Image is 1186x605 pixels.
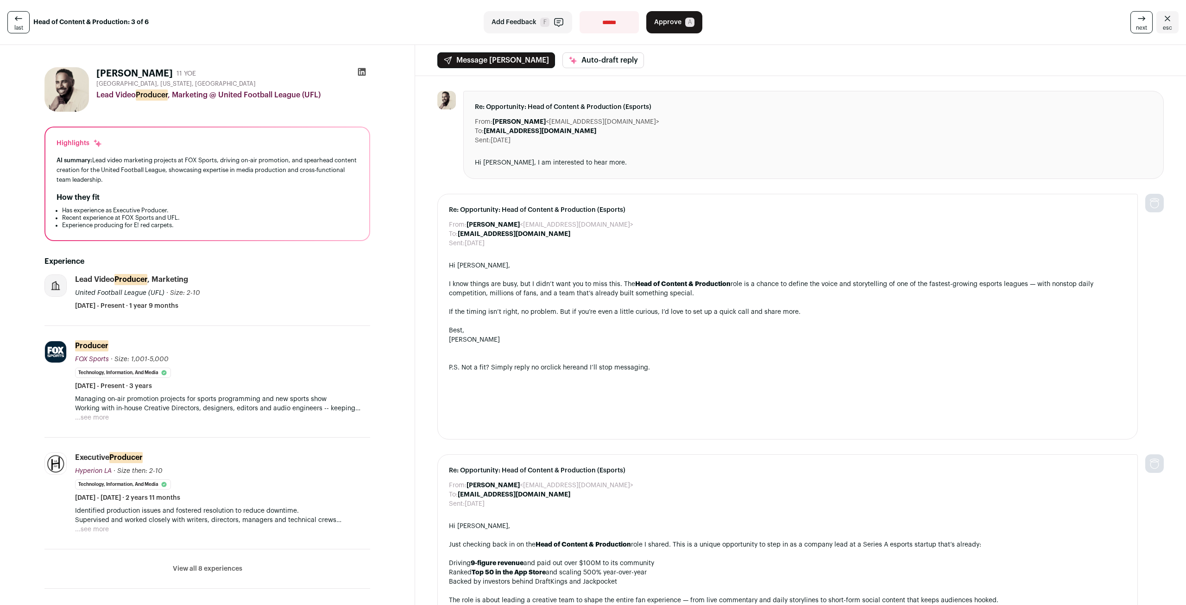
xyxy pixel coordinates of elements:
p: Identified production issues and fostered resolution to reduce downtime. Supervised and worked cl... [75,506,370,525]
span: A [685,18,694,27]
li: Technology, Information, and Media [75,368,171,378]
div: Lead video marketing projects at FOX Sports, driving on-air promotion, and spearhead content crea... [57,155,358,185]
div: [PERSON_NAME] [449,335,1126,344]
div: 11 YOE [177,69,196,78]
strong: Head of Content & Production [635,281,731,287]
a: Close [1156,11,1179,33]
strong: Head of Content & Production [536,541,631,548]
li: Experience producing for E! red carpets. [62,222,358,229]
li: Has experience as Executive Producer. [62,207,358,214]
span: Re: Opportunity: Head of Content & Production (Esports) [475,102,1152,112]
span: Hyperion LA [75,468,112,474]
a: next [1130,11,1153,33]
div: Executive [75,452,143,463]
button: Auto-draft reply [562,52,644,68]
dd: [DATE] [465,499,485,509]
dd: <[EMAIL_ADDRESS][DOMAIN_NAME]> [467,481,633,490]
div: Best, [449,326,1126,335]
div: If the timing isn’t right, no problem. But if you’re even a little curious, I’d love to set up a ... [449,307,1126,317]
a: click here [547,364,576,371]
dd: <[EMAIL_ADDRESS][DOMAIN_NAME]> [467,220,633,229]
dt: Sent: [449,499,465,509]
button: ...see more [75,413,109,422]
span: Re: Opportunity: Head of Content & Production (Esports) [449,466,1126,475]
img: nopic.png [1145,454,1164,473]
dt: From: [449,481,467,490]
img: c5ce8db276c846d684066f7ac0505c76ba0761390ea8ab01319035cb0df65ae7.jpg [437,91,456,109]
dd: [DATE] [465,239,485,248]
dt: Sent: [475,136,491,145]
span: [DATE] - Present · 1 year 9 months [75,301,178,311]
span: · Size: 1,001-5,000 [111,356,169,363]
span: esc [1163,24,1172,32]
mark: Producer [136,89,168,101]
button: Approve A [646,11,702,33]
h2: Experience [44,256,370,267]
dd: [DATE] [491,136,511,145]
div: I know things are busy, but I didn’t want you to miss this. The role is a chance to define the vo... [449,280,1126,298]
b: [EMAIL_ADDRESS][DOMAIN_NAME] [458,231,570,237]
div: Lead Video , Marketing [75,274,188,285]
p: Managing on-air promotion projects for sports programming and new sports show Working with in-hou... [75,395,370,413]
div: Hi [PERSON_NAME], [449,261,1126,270]
img: 8d4379edd1341f9abf7bd801a45164650651e60a74b835a244f8cde93eb87ff2.jpg [45,341,66,363]
b: [PERSON_NAME] [492,119,546,125]
button: Add Feedback F [484,11,572,33]
b: [EMAIL_ADDRESS][DOMAIN_NAME] [458,491,570,498]
span: Re: Opportunity: Head of Content & Production (Esports) [449,205,1126,215]
img: c5ce8db276c846d684066f7ac0505c76ba0761390ea8ab01319035cb0df65ae7.jpg [44,67,89,112]
span: [DATE] - Present · 3 years [75,382,152,391]
div: Lead Video , Marketing @ United Football League (UFL) [96,89,370,101]
b: [EMAIL_ADDRESS][DOMAIN_NAME] [484,128,596,134]
li: Ranked and scaling 500% year-over-year [449,568,1126,577]
span: · Size: 2-10 [166,290,200,296]
img: company-logo-placeholder-414d4e2ec0e2ddebbe968bf319fdfe5acfe0c9b87f798d344e800bc9a89632a0.png [45,275,66,296]
dd: <[EMAIL_ADDRESS][DOMAIN_NAME]> [492,117,659,127]
dt: Sent: [449,239,465,248]
span: AI summary: [57,157,92,163]
span: next [1136,24,1147,32]
b: [PERSON_NAME] [467,222,520,228]
span: United Football League (UFL) [75,290,164,296]
li: Technology, Information, and Media [75,479,171,490]
span: Add Feedback [492,18,536,27]
button: View all 8 experiences [173,564,242,573]
h1: [PERSON_NAME] [96,67,173,80]
li: Recent experience at FOX Sports and UFL. [62,214,358,222]
button: ...see more [75,525,109,534]
li: Backed by investors behind DraftKings and Jackpocket [449,577,1126,586]
dt: To: [475,127,484,136]
img: nopic.png [1145,194,1164,212]
strong: 9-figure revenue [471,560,524,567]
mark: Producer [109,452,143,463]
mark: Producer [114,274,147,285]
div: P.S. Not a fit? Simply reply no or and I’ll stop messaging. [449,363,1126,372]
span: [DATE] - [DATE] · 2 years 11 months [75,493,180,503]
div: Just checking back in on the role I shared. This is a unique opportunity to step in as a company ... [449,540,1126,549]
div: The role is about leading a creative team to shape the entire fan experience — from live commenta... [449,596,1126,605]
span: Approve [654,18,681,27]
span: last [14,24,23,32]
b: [PERSON_NAME] [467,482,520,489]
div: Highlights [57,139,102,148]
span: · Size then: 2-10 [114,468,163,474]
dt: To: [449,490,458,499]
img: 8ebe130df469cd74905ba0821e972059b0d692e33ca2638c3a97ed34c0268340.jpg [45,453,66,474]
h2: How they fit [57,192,100,203]
button: Message [PERSON_NAME] [437,52,555,68]
a: last [7,11,30,33]
dt: From: [475,117,492,127]
strong: Top 50 in the App Store [472,569,546,576]
div: Hi [PERSON_NAME], [449,522,1126,531]
strong: Head of Content & Production: 3 of 6 [33,18,149,27]
span: F [540,18,549,27]
dt: To: [449,229,458,239]
li: Driving and paid out over $100M to its community [449,559,1126,568]
dt: From: [449,220,467,229]
span: [GEOGRAPHIC_DATA], [US_STATE], [GEOGRAPHIC_DATA] [96,80,256,88]
div: Hi [PERSON_NAME], I am interested to hear more. [475,158,1152,167]
span: FOX Sports [75,356,109,363]
mark: Producer [75,340,108,351]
